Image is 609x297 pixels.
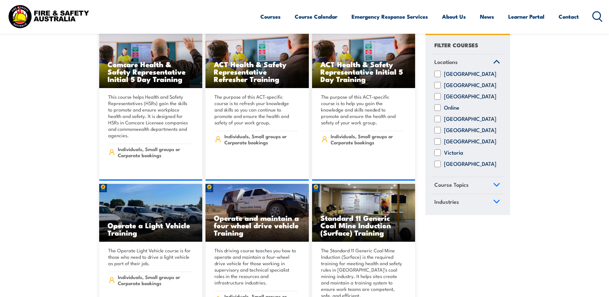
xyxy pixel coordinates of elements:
[99,184,203,242] img: Operate a Light Vehicle TRAINING (1)
[205,184,309,242] img: Operate and Maintain a Four Wheel Drive Vehicle TRAINING (1)
[312,184,415,242] img: Standard 11 Generic Coal Mine Induction (Surface) TRAINING (1)
[480,8,494,25] a: News
[508,8,544,25] a: Learner Portal
[444,71,496,77] label: [GEOGRAPHIC_DATA]
[214,214,300,236] h3: Operate and maintain a four wheel drive vehicle Training
[444,150,463,156] label: Victoria
[118,146,191,158] span: Individuals, Small groups or Corporate bookings
[205,30,309,88] img: ACT Health & Safety Representative Initial 5 Day TRAINING
[431,177,503,194] a: Course Topics
[431,54,503,71] a: Locations
[320,60,407,83] h3: ACT Health & Safety Representative Initial 5 Day Training
[444,161,496,167] label: [GEOGRAPHIC_DATA]
[352,8,428,25] a: Emergency Response Services
[434,197,459,206] span: Industries
[214,247,298,286] p: This driving course teaches you how to operate and maintain a four-wheel drive vehicle for those ...
[434,58,458,66] span: Locations
[331,133,404,145] span: Individuals, Small groups or Corporate bookings
[321,94,405,126] p: The purpose of this ACT-specific course is to help you gain the knowledge and skills needed to pr...
[108,221,194,236] h3: Operate a Light Vehicle Training
[444,116,496,122] label: [GEOGRAPHIC_DATA]
[444,127,496,134] label: [GEOGRAPHIC_DATA]
[434,181,469,189] span: Course Topics
[108,247,192,266] p: The Operate Light Vehicle course is for those who need to drive a light vehicle as part of their ...
[312,30,415,88] a: ACT Health & Safety Representative Initial 5 Day Training
[108,94,192,139] p: This course helps Health and Safety Representatives (HSRs) gain the skills to promote and ensure ...
[431,194,503,211] a: Industries
[99,184,203,242] a: Operate a Light Vehicle Training
[214,60,300,83] h3: ACT Health & Safety Representative Refresher Training
[214,94,298,126] p: The purpose of this ACT-specific course is to refresh your knowledge and skills so you can contin...
[444,105,459,111] label: Online
[444,82,496,89] label: [GEOGRAPHIC_DATA]
[99,30,203,88] a: Comcare Health & Safety Representative Initial 5 Day Training
[434,40,478,49] h4: FILTER COURSES
[99,30,203,88] img: Comcare Health & Safety Representative Initial 5 Day TRAINING
[260,8,281,25] a: Courses
[205,184,309,242] a: Operate and maintain a four wheel drive vehicle Training
[295,8,337,25] a: Course Calendar
[444,94,496,100] label: [GEOGRAPHIC_DATA]
[108,60,194,83] h3: Comcare Health & Safety Representative Initial 5 Day Training
[442,8,466,25] a: About Us
[312,184,415,242] a: Standard 11 Generic Coal Mine Induction (Surface) Training
[444,139,496,145] label: [GEOGRAPHIC_DATA]
[118,274,191,286] span: Individuals, Small groups or Corporate bookings
[559,8,579,25] a: Contact
[320,214,407,236] h3: Standard 11 Generic Coal Mine Induction (Surface) Training
[312,30,415,88] img: ACT Health & Safety Representative Initial 5 Day TRAINING
[224,133,298,145] span: Individuals, Small groups or Corporate bookings
[205,30,309,88] a: ACT Health & Safety Representative Refresher Training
